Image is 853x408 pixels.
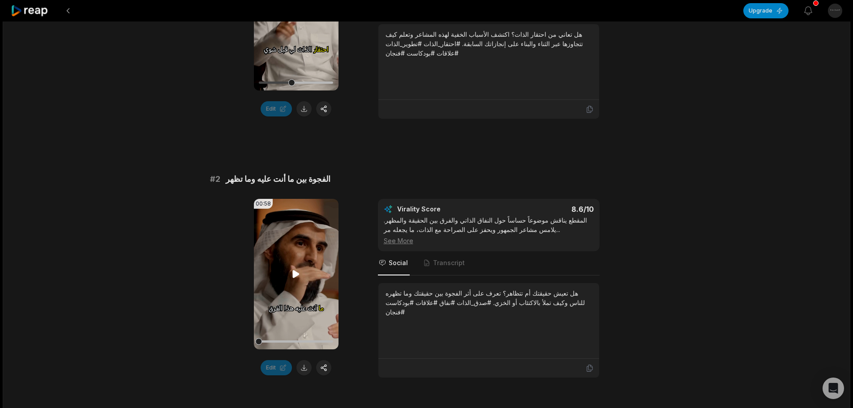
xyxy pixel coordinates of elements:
div: See More [384,236,594,245]
div: 8.6 /10 [497,205,594,214]
span: Transcript [433,258,465,267]
span: Social [389,258,408,267]
div: هل تعاني من احتقار الذات؟ اكتشف الأسباب الخفية لهذه المشاعر وتعلم كيف تتجاوزها عبر الثناء والبناء... [386,30,592,58]
span: # 2 [210,173,220,185]
span: الفجوة بين ما أنت عليه وما تظهر [226,173,330,185]
div: Open Intercom Messenger [823,378,844,399]
div: المقطع يناقش موضوعاً حساساً حول النفاق الذاتي والفرق بين الحقيقة والمظهر. يلامس مشاعر الجمهور ويح... [384,215,594,245]
nav: Tabs [378,251,600,275]
video: Your browser does not support mp4 format. [254,199,339,349]
button: Upgrade [743,3,789,18]
button: Edit [261,360,292,375]
button: Edit [261,101,292,116]
div: هل تعيش حقيقتك أم تتظاهر؟ تعرف على أثر الفجوة بين حقيقتك وما تظهره للناس وكيف تملأ بالاكتئاب أو ا... [386,288,592,317]
div: Virality Score [397,205,493,214]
